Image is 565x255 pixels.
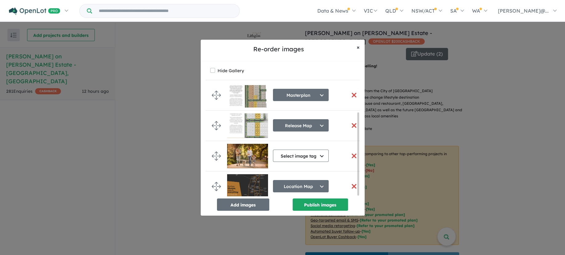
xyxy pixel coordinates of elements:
button: Add images [217,198,269,211]
img: drag.svg [212,182,221,191]
img: Kelly%20on%20Lithgow%20Estate%20-%20Beveridge___1758782362_0.jpg [227,83,268,108]
span: [PERSON_NAME]@... [498,8,549,14]
img: drag.svg [212,151,221,161]
span: × [357,44,360,51]
button: Release Map [273,119,329,131]
img: Kelly%20on%20Lithgow%20Estate%20-%20Beveridge%20Location%20map.jpeg [227,174,268,199]
button: Masterplan [273,89,329,101]
button: Select image tag [273,150,329,162]
img: drag.svg [212,91,221,100]
label: Hide Gallery [218,66,244,75]
h5: Re-order images [206,45,352,54]
img: Kelly%20on%20Lithgow%20Estate%20-%20Beveridge___1758782362.jpg [227,113,268,138]
button: Publish images [293,198,348,211]
img: Kelly%20on%20Lithgow%20Estate%20-%20Beveridge%20Family.jpeg [227,144,268,168]
img: drag.svg [212,121,221,130]
button: Location Map [273,180,329,192]
input: Try estate name, suburb, builder or developer [93,4,238,18]
img: Openlot PRO Logo White [9,7,60,15]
